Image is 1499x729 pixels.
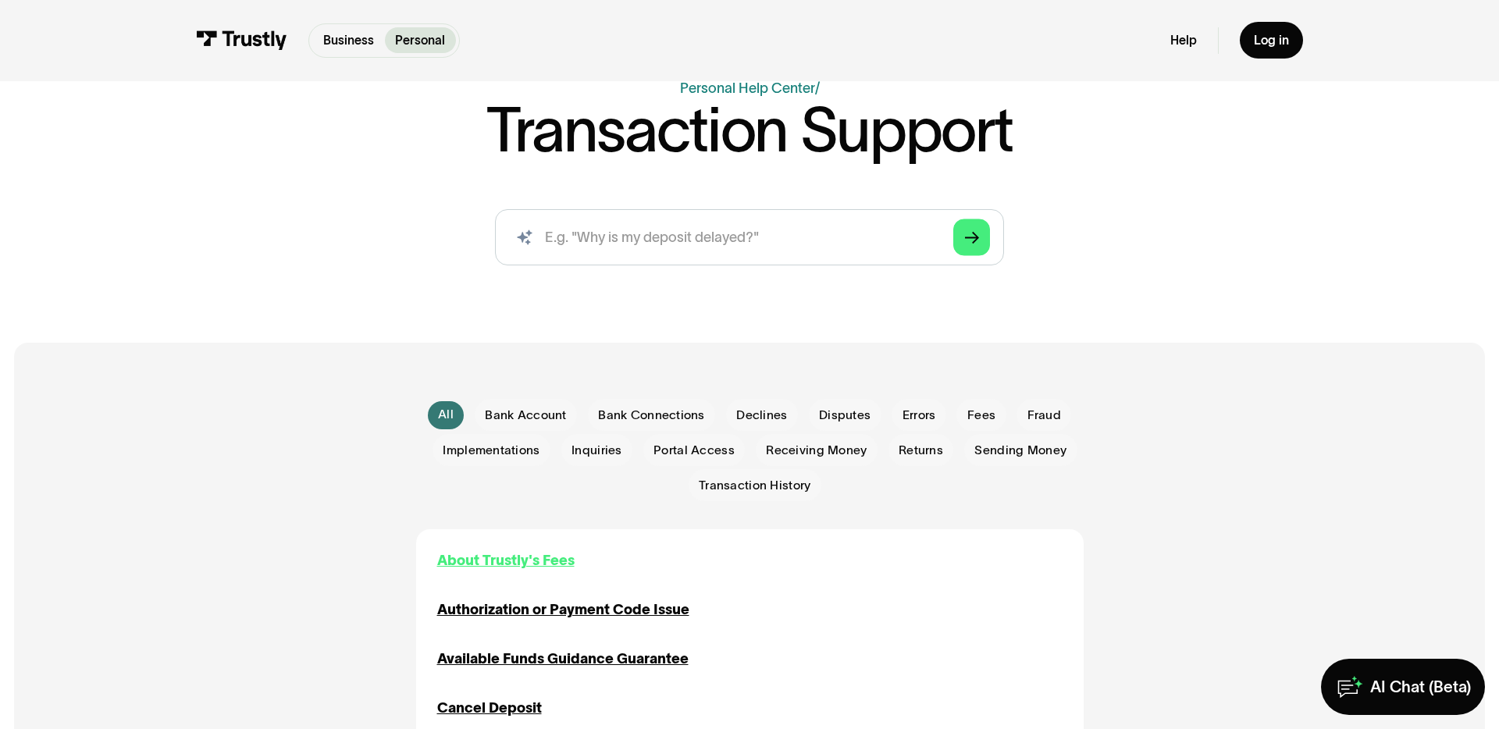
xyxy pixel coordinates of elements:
[819,407,871,425] span: Disputes
[1170,33,1197,48] a: Help
[974,442,1066,460] span: Sending Money
[437,698,542,719] a: Cancel Deposit
[598,407,705,425] span: Bank Connections
[437,599,689,621] a: Authorization or Payment Code Issue
[385,27,456,53] a: Personal
[495,209,1005,265] form: Search
[1027,407,1061,425] span: Fraud
[899,442,943,460] span: Returns
[571,442,622,460] span: Inquiries
[736,407,787,425] span: Declines
[1240,22,1303,59] a: Log in
[815,80,820,96] div: /
[437,649,689,670] a: Available Funds Guidance Guarantee
[1254,33,1289,48] div: Log in
[437,550,575,571] a: About Trustly's Fees
[196,30,287,50] img: Trustly Logo
[653,442,735,460] span: Portal Access
[485,407,566,425] span: Bank Account
[443,442,539,460] span: Implementations
[395,31,445,50] p: Personal
[766,442,867,460] span: Receiving Money
[903,407,936,425] span: Errors
[416,399,1084,501] form: Email Form
[313,27,385,53] a: Business
[495,209,1005,265] input: search
[967,407,995,425] span: Fees
[323,31,374,50] p: Business
[1370,677,1471,697] div: AI Chat (Beta)
[699,477,810,495] span: Transaction History
[428,401,465,429] a: All
[680,80,815,96] a: Personal Help Center
[438,406,454,424] div: All
[1321,659,1485,715] a: AI Chat (Beta)
[486,99,1013,161] h1: Transaction Support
